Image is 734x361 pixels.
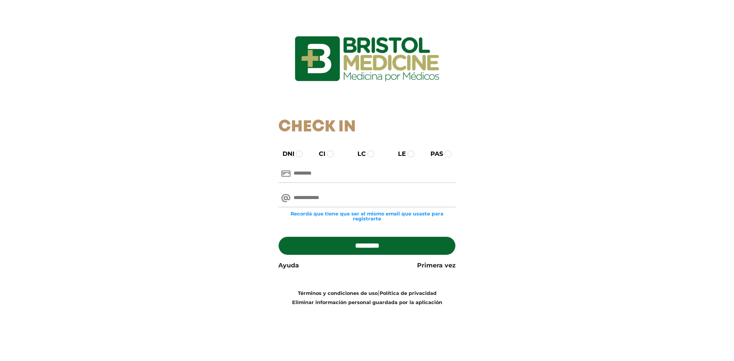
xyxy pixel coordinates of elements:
h1: Check In [278,118,456,137]
small: Recordá que tiene que ser el mismo email que usaste para registrarte [278,211,456,221]
a: Términos y condiciones de uso [298,290,378,296]
div: | [273,288,462,307]
label: DNI [276,149,294,159]
a: Política de privacidad [380,290,437,296]
label: CI [312,149,325,159]
a: Ayuda [278,261,299,270]
img: logo_ingresarbristol.jpg [264,9,470,108]
label: PAS [424,149,443,159]
label: LE [391,149,406,159]
a: Eliminar información personal guardada por la aplicación [292,299,442,305]
a: Primera vez [417,261,456,270]
label: LC [351,149,366,159]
